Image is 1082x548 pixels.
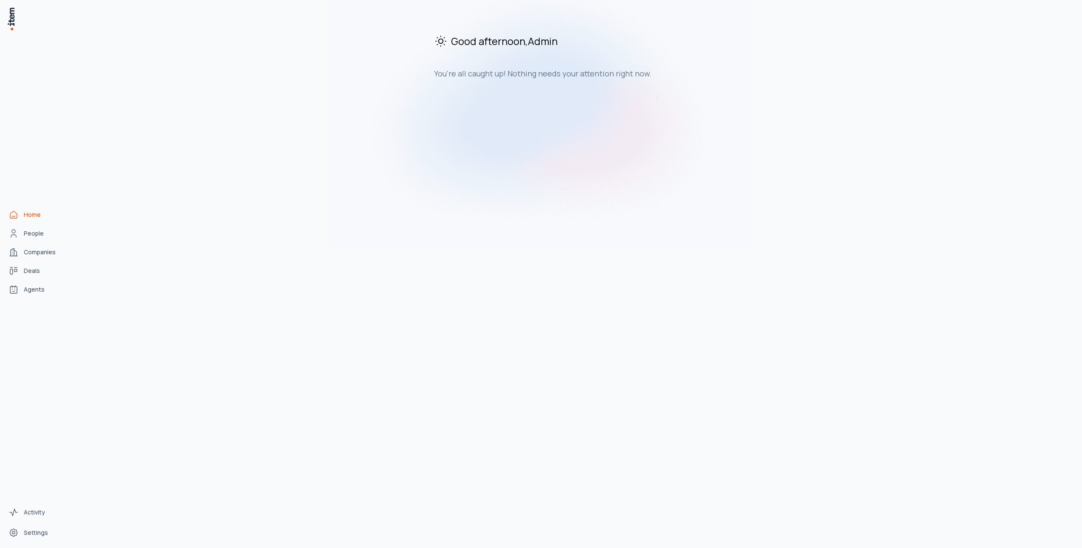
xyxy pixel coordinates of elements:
[24,229,44,238] span: People
[434,68,719,79] h3: You're all caught up! Nothing needs your attention right now.
[24,248,56,256] span: Companies
[24,267,40,275] span: Deals
[5,504,70,521] a: Activity
[24,211,41,219] span: Home
[7,7,15,31] img: Item Brain Logo
[24,528,48,537] span: Settings
[24,285,45,294] span: Agents
[24,508,45,517] span: Activity
[5,281,70,298] a: Agents
[5,524,70,541] a: Settings
[5,262,70,279] a: Deals
[5,206,70,223] a: Home
[5,225,70,242] a: People
[434,34,719,48] h2: Good afternoon , Admin
[5,244,70,261] a: Companies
